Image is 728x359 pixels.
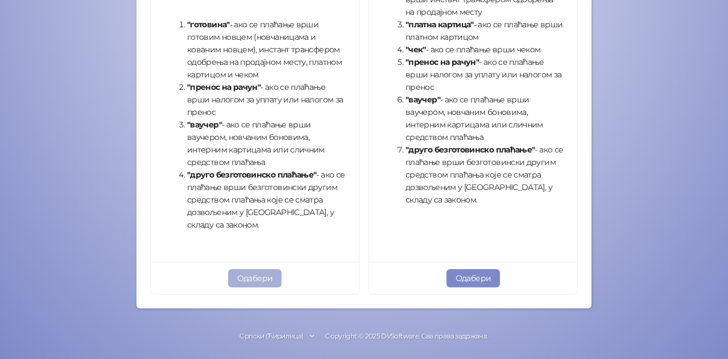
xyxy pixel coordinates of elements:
button: Одабери [446,269,500,287]
li: - ако се плаћање врши платном картицом [406,18,564,43]
strong: "платна картица" [406,19,474,30]
strong: "друго безготовинско плаћање" [187,170,316,180]
div: Српски (Ћирилица) [239,331,303,342]
strong: "ваучер" [406,94,440,105]
li: - ако се плаћање врши готовим новцем (новчаницама и кованим новцем), инстант трансфером одобрења ... [187,18,345,81]
strong: "пренос на рачун" [187,82,260,92]
li: - ако се плаћање врши налогом за уплату или налогом за пренос [187,81,345,118]
li: - ако се плаћање врши налогом за уплату или налогом за пренос [406,56,564,93]
li: - ако се плаћање врши ваучером, новчаним боновима, интерним картицама или сличним средством плаћања [406,93,564,143]
strong: "друго безготовинско плаћање" [406,145,535,155]
strong: "пренос на рачун" [406,57,479,67]
strong: "ваучер" [187,119,222,130]
li: - ако се плаћање врши чеком [406,43,564,56]
strong: "готовина" [187,19,230,30]
li: - ако се плаћање врши ваучером, новчаним боновима, интерним картицама или сличним средством плаћања [187,118,345,168]
li: - ако се плаћање врши безготовински другим средством плаћања које се сматра дозвољеним у [GEOGRAP... [406,143,564,206]
li: - ако се плаћање врши безготовински другим средством плаћања које се сматра дозвољеним у [GEOGRAP... [187,168,345,231]
button: Одабери [228,269,282,287]
strong: "чек" [406,44,426,55]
